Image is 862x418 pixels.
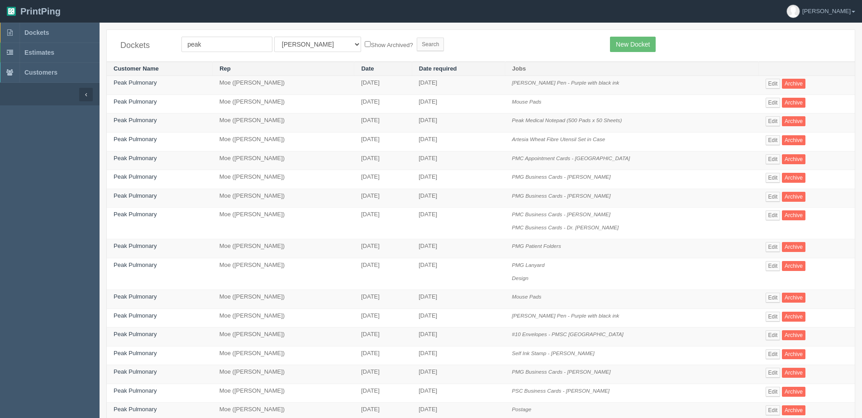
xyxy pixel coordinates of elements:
[766,173,781,183] a: Edit
[114,331,157,337] a: Peak Pulmonary
[782,135,805,145] a: Archive
[512,193,610,199] i: PMG Business Cards - [PERSON_NAME]
[512,350,595,356] i: Self Ink Stamp - [PERSON_NAME]
[505,62,758,76] th: Jobs
[365,41,371,47] input: Show Archived?
[512,174,610,180] i: PMG Business Cards - [PERSON_NAME]
[782,192,805,202] a: Archive
[213,258,354,290] td: Moe ([PERSON_NAME])
[114,211,157,218] a: Peak Pulmonary
[354,151,412,170] td: [DATE]
[512,388,610,394] i: PSC Business Cards - [PERSON_NAME]
[766,349,781,359] a: Edit
[114,261,157,268] a: Peak Pulmonary
[782,349,805,359] a: Archive
[412,208,505,239] td: [DATE]
[782,210,805,220] a: Archive
[412,114,505,133] td: [DATE]
[213,346,354,365] td: Moe ([PERSON_NAME])
[782,79,805,89] a: Archive
[512,117,622,123] i: Peak Medical Notepad (500 Pads x 50 Sheets)
[412,133,505,152] td: [DATE]
[782,173,805,183] a: Archive
[512,224,619,230] i: PMC Business Cards - Dr. [PERSON_NAME]
[213,189,354,208] td: Moe ([PERSON_NAME])
[354,189,412,208] td: [DATE]
[766,387,781,397] a: Edit
[512,80,619,85] i: [PERSON_NAME] Pen - Purple with black ink
[354,133,412,152] td: [DATE]
[412,151,505,170] td: [DATE]
[766,116,781,126] a: Edit
[610,37,656,52] a: New Docket
[114,312,157,319] a: Peak Pulmonary
[114,117,157,123] a: Peak Pulmonary
[782,98,805,108] a: Archive
[354,328,412,347] td: [DATE]
[766,135,781,145] a: Edit
[354,309,412,328] td: [DATE]
[213,95,354,114] td: Moe ([PERSON_NAME])
[114,242,157,249] a: Peak Pulmonary
[766,405,781,415] a: Edit
[354,365,412,384] td: [DATE]
[354,290,412,309] td: [DATE]
[412,189,505,208] td: [DATE]
[114,65,159,72] a: Customer Name
[114,387,157,394] a: Peak Pulmonary
[512,294,541,299] i: Mouse Pads
[181,37,272,52] input: Customer Name
[412,239,505,258] td: [DATE]
[213,384,354,403] td: Moe ([PERSON_NAME])
[412,95,505,114] td: [DATE]
[114,368,157,375] a: Peak Pulmonary
[766,242,781,252] a: Edit
[114,79,157,86] a: Peak Pulmonary
[766,293,781,303] a: Edit
[512,369,610,375] i: PMG Business Cards - [PERSON_NAME]
[512,136,605,142] i: Artesia Wheat Fibre Utensil Set in Case
[213,365,354,384] td: Moe ([PERSON_NAME])
[766,368,781,378] a: Edit
[782,261,805,271] a: Archive
[412,170,505,189] td: [DATE]
[114,98,157,105] a: Peak Pulmonary
[512,331,623,337] i: #10 Envelopes - PMSC [GEOGRAPHIC_DATA]
[412,258,505,290] td: [DATE]
[354,114,412,133] td: [DATE]
[114,192,157,199] a: Peak Pulmonary
[354,384,412,403] td: [DATE]
[419,65,457,72] a: Date required
[782,154,805,164] a: Archive
[512,313,619,318] i: [PERSON_NAME] Pen - Purple with black ink
[782,387,805,397] a: Archive
[354,95,412,114] td: [DATE]
[24,69,57,76] span: Customers
[512,243,561,249] i: PMG Patient Folders
[782,368,805,378] a: Archive
[114,293,157,300] a: Peak Pulmonary
[412,76,505,95] td: [DATE]
[766,154,781,164] a: Edit
[766,98,781,108] a: Edit
[213,114,354,133] td: Moe ([PERSON_NAME])
[120,41,168,50] h4: Dockets
[114,406,157,413] a: Peak Pulmonary
[512,155,630,161] i: PMC Appointment Cards - [GEOGRAPHIC_DATA]
[354,239,412,258] td: [DATE]
[213,290,354,309] td: Moe ([PERSON_NAME])
[114,155,157,161] a: Peak Pulmonary
[512,406,531,412] i: Postage
[114,350,157,356] a: Peak Pulmonary
[24,49,54,56] span: Estimates
[219,65,231,72] a: Rep
[766,261,781,271] a: Edit
[354,76,412,95] td: [DATE]
[782,293,805,303] a: Archive
[782,330,805,340] a: Archive
[114,173,157,180] a: Peak Pulmonary
[412,346,505,365] td: [DATE]
[766,210,781,220] a: Edit
[766,312,781,322] a: Edit
[766,192,781,202] a: Edit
